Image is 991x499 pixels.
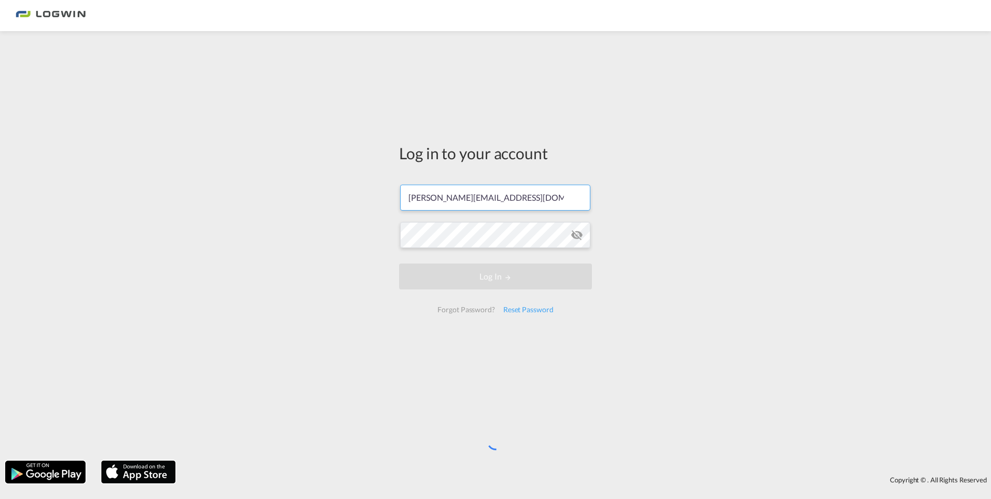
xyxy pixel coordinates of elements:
[16,4,86,27] img: 2761ae10d95411efa20a1f5e0282d2d7.png
[181,471,991,489] div: Copyright © . All Rights Reserved
[100,460,177,484] img: apple.png
[571,229,583,241] md-icon: icon-eye-off
[399,142,592,164] div: Log in to your account
[399,264,592,289] button: LOGIN
[4,460,87,484] img: google.png
[433,300,499,319] div: Forgot Password?
[400,185,590,211] input: Enter email/phone number
[499,300,558,319] div: Reset Password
